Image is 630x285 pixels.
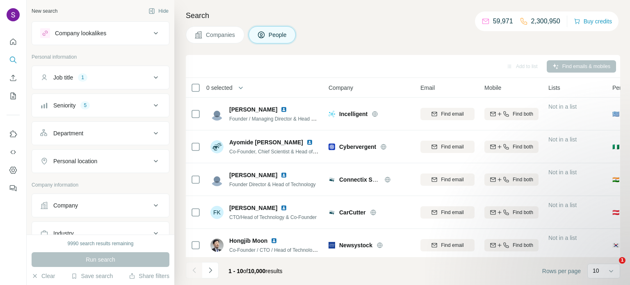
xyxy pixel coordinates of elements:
[531,16,560,26] p: 2,300,950
[210,239,224,252] img: Avatar
[329,84,353,92] span: Company
[210,173,224,186] img: Avatar
[281,106,287,113] img: LinkedIn logo
[441,209,463,216] span: Find email
[228,268,283,274] span: results
[7,8,20,21] img: Avatar
[53,73,73,82] div: Job title
[420,173,475,186] button: Find email
[329,144,335,150] img: Logo of Cybervergent
[32,53,169,61] p: Personal information
[7,71,20,85] button: Enrich CSV
[484,141,539,153] button: Find both
[71,272,113,280] button: Save search
[206,31,236,39] span: Companies
[143,5,174,17] button: Hide
[229,148,339,155] span: Co-Founder, Chief Scientist & Head of Technology
[329,209,335,216] img: Logo of CarCutter
[229,182,316,187] span: Founder Director & Head of Technology
[441,242,463,249] span: Find email
[7,127,20,141] button: Use Surfe on LinkedIn
[339,143,376,151] span: Cybervergent
[7,89,20,103] button: My lists
[68,240,134,247] div: 9990 search results remaining
[229,171,277,179] span: [PERSON_NAME]
[78,74,87,81] div: 1
[202,262,219,278] button: Navigate to next page
[32,96,169,115] button: Seniority5
[306,139,313,146] img: LinkedIn logo
[7,163,20,178] button: Dashboard
[7,181,20,196] button: Feedback
[484,84,501,92] span: Mobile
[210,140,224,153] img: Avatar
[441,176,463,183] span: Find email
[229,204,277,212] span: [PERSON_NAME]
[206,84,233,92] span: 0 selected
[441,110,463,118] span: Find email
[80,102,90,109] div: 5
[229,237,267,245] span: Hongjib Moon
[602,257,622,277] iframe: Intercom live chat
[32,123,169,143] button: Department
[441,143,463,150] span: Find email
[269,31,288,39] span: People
[420,206,475,219] button: Find email
[548,103,577,110] span: Not in a list
[329,176,335,183] img: Logo of Connectix Software AND Services
[32,196,169,215] button: Company
[493,16,513,26] p: 59,971
[32,181,169,189] p: Company information
[32,23,169,43] button: Company lookalikes
[420,239,475,251] button: Find email
[32,7,57,15] div: New search
[210,107,224,121] img: Avatar
[339,176,432,183] span: Connectix Software AND Services
[129,272,169,280] button: Share filters
[281,172,287,178] img: LinkedIn logo
[7,34,20,49] button: Quick start
[420,141,475,153] button: Find email
[7,52,20,67] button: Search
[574,16,612,27] button: Buy credits
[329,111,335,117] img: Logo of Incelligent
[229,105,277,114] span: [PERSON_NAME]
[53,101,75,109] div: Seniority
[32,151,169,171] button: Personal location
[420,84,435,92] span: Email
[53,129,83,137] div: Department
[32,223,169,243] button: Industry
[53,229,74,237] div: Industry
[228,268,243,274] span: 1 - 10
[542,267,581,275] span: Rows per page
[32,272,55,280] button: Clear
[53,157,97,165] div: Personal location
[186,10,620,21] h4: Search
[55,29,106,37] div: Company lookalikes
[229,214,317,220] span: CTO/Head of Technology & Co-Founder
[612,110,619,118] span: 🇬🇷
[53,201,78,210] div: Company
[248,268,266,274] span: 10,000
[548,136,577,143] span: Not in a list
[243,268,248,274] span: of
[229,246,356,253] span: Co-Founder / CTO / Head of Technology Research Center
[339,241,372,249] span: Newsystock
[420,108,475,120] button: Find email
[619,257,625,264] span: 1
[612,143,619,151] span: 🇳🇬
[271,237,277,244] img: LinkedIn logo
[513,110,533,118] span: Find both
[484,108,539,120] button: Find both
[593,267,599,275] p: 10
[513,143,533,150] span: Find both
[548,84,560,92] span: Lists
[548,169,577,176] span: Not in a list
[7,145,20,160] button: Use Surfe API
[229,138,303,146] span: Ayomide [PERSON_NAME]
[229,115,341,122] span: Founder / Managing Director & Head of Technology
[339,110,367,118] span: Incelligent
[281,205,287,211] img: LinkedIn logo
[32,68,169,87] button: Job title1
[329,242,335,249] img: Logo of Newsystock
